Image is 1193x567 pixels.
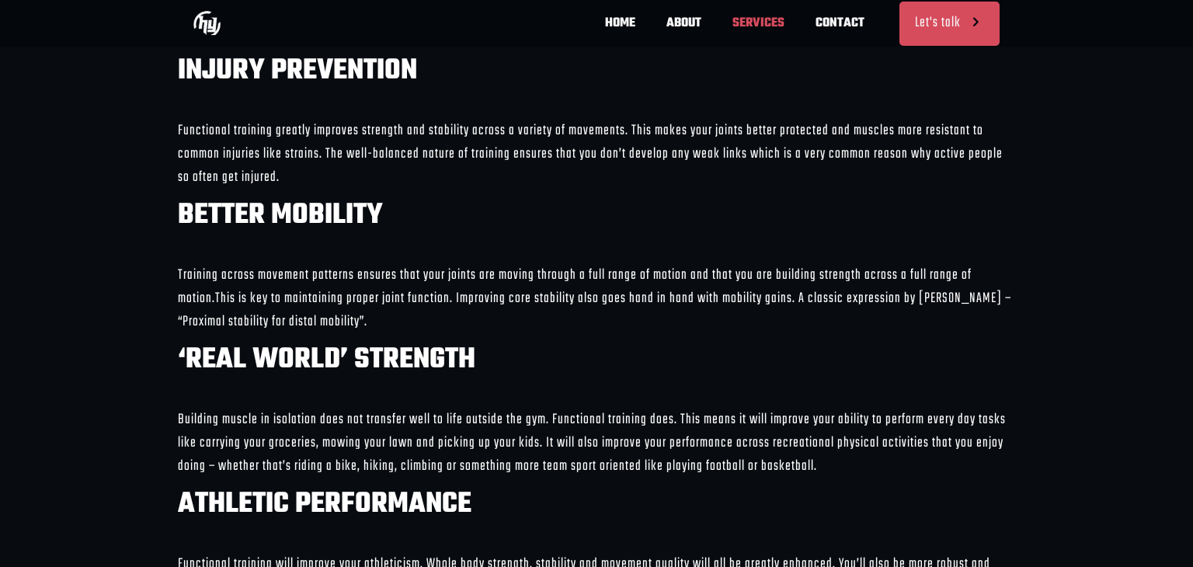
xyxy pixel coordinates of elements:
a: Let's talk [899,2,1000,46]
h3: ‘REAL WORLD’ STRENGTH [178,346,1015,374]
img: Functional Training [193,9,221,37]
h3: ATHLETIC PERFORMANCE [178,491,1015,518]
h3: BETTER MOBILITY [178,202,1015,229]
h3: INJURY PREVENTION [178,57,1015,85]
